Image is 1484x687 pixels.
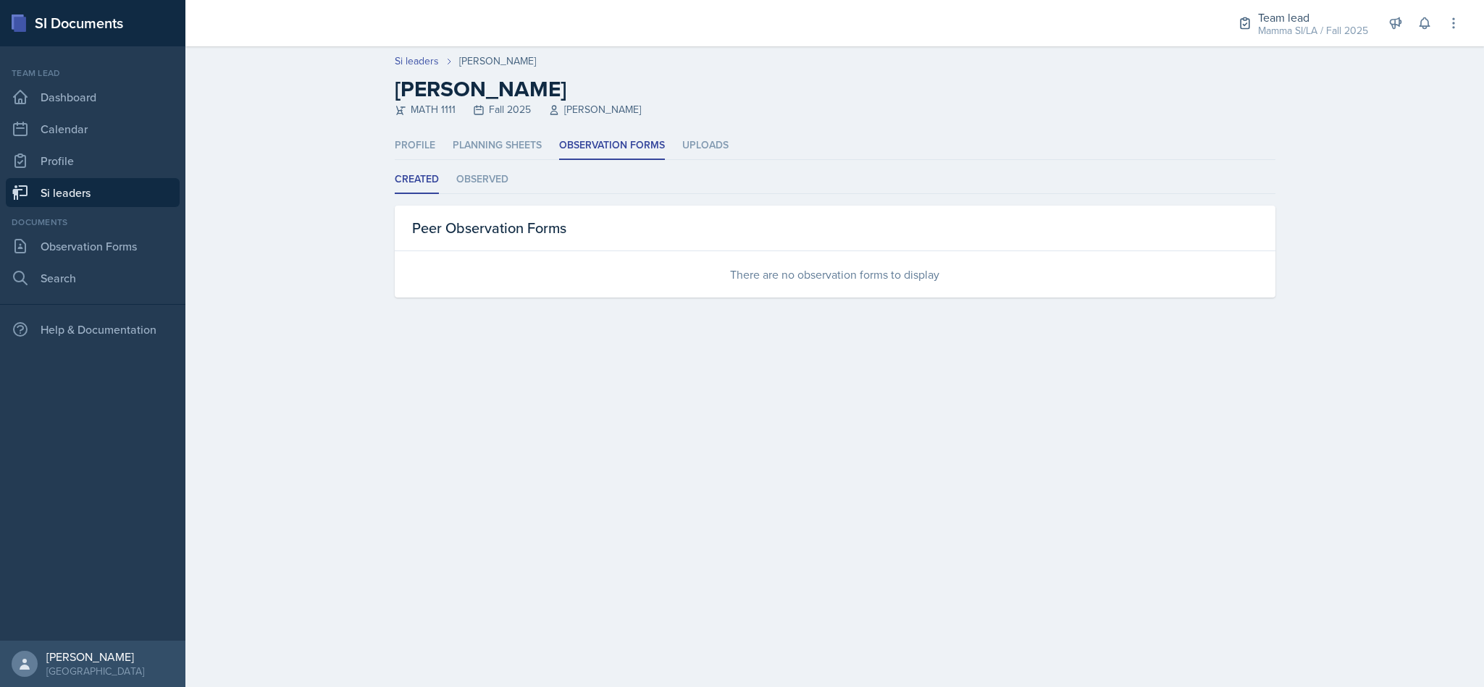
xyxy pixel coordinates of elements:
li: Uploads [682,132,729,160]
div: Team lead [1258,9,1368,26]
a: Observation Forms [6,232,180,261]
a: Si leaders [395,54,439,69]
div: [GEOGRAPHIC_DATA] [46,664,144,678]
a: Dashboard [6,83,180,111]
div: Peer Observation Forms [395,206,1275,251]
div: Team lead [6,67,180,80]
li: Observed [456,166,508,194]
li: Created [395,166,439,194]
li: Planning Sheets [453,132,542,160]
a: Profile [6,146,180,175]
div: [PERSON_NAME] [46,649,144,664]
div: There are no observation forms to display [395,251,1275,298]
h2: [PERSON_NAME] [395,76,1275,102]
a: Si leaders [6,178,180,207]
li: Profile [395,132,435,160]
li: Observation Forms [559,132,665,160]
div: [PERSON_NAME] [459,54,536,69]
div: MATH 1111 Fall 2025 [PERSON_NAME] [395,102,1275,117]
div: Documents [6,216,180,229]
div: Mamma SI/LA / Fall 2025 [1258,23,1368,38]
a: Calendar [6,114,180,143]
a: Search [6,264,180,292]
div: Help & Documentation [6,315,180,344]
